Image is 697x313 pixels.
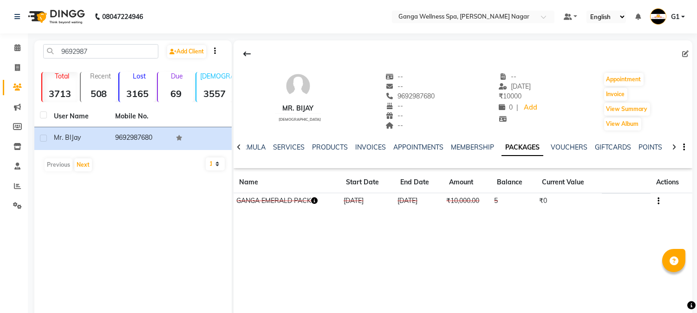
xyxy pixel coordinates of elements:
[54,133,81,142] span: Mr. BIJay
[385,92,435,100] span: 9692987680
[551,143,587,151] a: VOUCHERS
[102,4,143,30] b: 08047224946
[275,104,321,113] div: Mr. BIJay
[167,45,206,58] a: Add Client
[443,193,491,209] td: ₹10,000.00
[385,82,403,91] span: --
[312,143,348,151] a: PRODUCTS
[395,193,443,209] td: [DATE]
[604,117,641,130] button: View Album
[502,139,543,156] a: PACKAGES
[491,172,536,193] th: Balance
[651,172,692,193] th: Actions
[536,172,602,193] th: Current Value
[499,103,513,111] span: 0
[650,8,666,25] img: G1
[499,72,516,81] span: --
[81,88,117,99] strong: 508
[284,72,312,100] img: avatar
[234,143,266,151] a: FORMULA
[536,193,602,209] td: ₹0
[48,106,110,127] th: User Name
[119,88,155,99] strong: 3165
[604,103,650,116] button: View Summary
[385,111,403,120] span: --
[499,82,531,91] span: [DATE]
[74,158,92,171] button: Next
[42,88,78,99] strong: 3713
[110,127,171,150] td: 9692987680
[393,143,443,151] a: APPOINTMENTS
[595,143,631,151] a: GIFTCARDS
[273,143,305,151] a: SERVICES
[340,193,394,209] td: [DATE]
[196,88,232,99] strong: 3557
[499,92,521,100] span: 10000
[443,172,491,193] th: Amount
[385,72,403,81] span: --
[451,143,494,151] a: MEMBERSHIP
[671,12,679,22] span: G1
[638,143,662,151] a: POINTS
[200,72,232,80] p: [DEMOGRAPHIC_DATA]
[499,92,503,100] span: ₹
[85,72,117,80] p: Recent
[123,72,155,80] p: Lost
[234,193,340,209] td: GANGA EMERALD PACK
[24,4,87,30] img: logo
[43,44,158,59] input: Search by Name/Mobile/Email/Code
[491,193,536,209] td: 5
[395,172,443,193] th: End Date
[516,103,518,112] span: |
[340,172,394,193] th: Start Date
[110,106,171,127] th: Mobile No.
[237,45,257,63] div: Back to Client
[604,73,644,86] button: Appointment
[604,88,627,101] button: Invoice
[46,72,78,80] p: Total
[605,198,639,206] span: CONSUMED
[234,172,340,193] th: Name
[158,88,194,99] strong: 69
[385,102,403,110] span: --
[522,101,538,114] a: Add
[355,143,386,151] a: INVOICES
[160,72,194,80] p: Due
[279,117,321,122] span: [DEMOGRAPHIC_DATA]
[385,121,403,130] span: --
